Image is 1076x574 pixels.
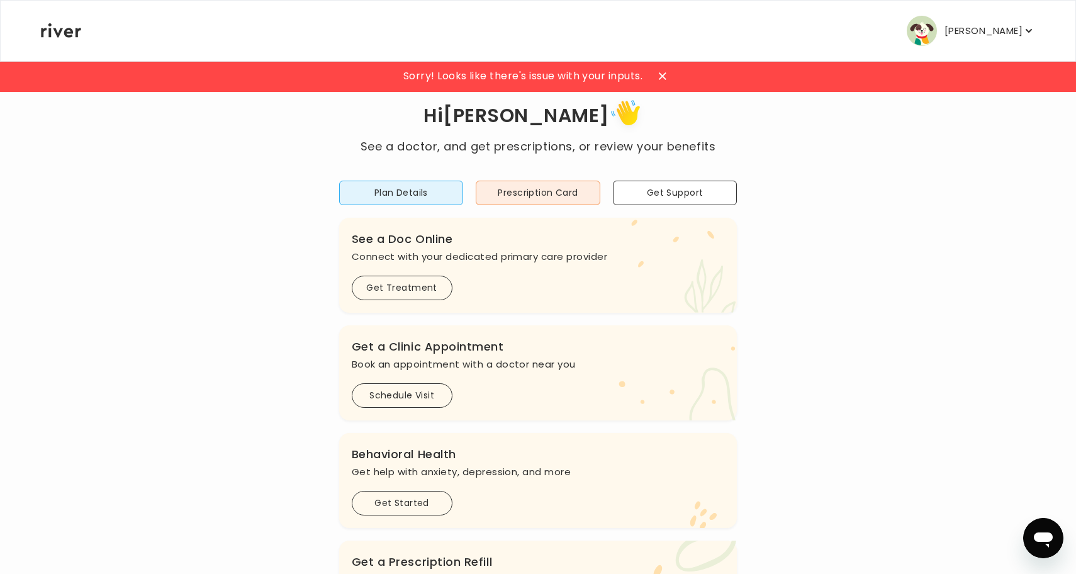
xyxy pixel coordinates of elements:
h1: Hi [PERSON_NAME] [361,96,715,138]
iframe: Button to launch messaging window [1023,518,1063,558]
p: Get help with anxiety, depression, and more [352,463,725,481]
h3: Get a Clinic Appointment [352,338,725,356]
p: Book an appointment with a doctor near you [352,356,725,373]
p: [PERSON_NAME] [944,22,1023,40]
h3: See a Doc Online [352,230,725,248]
h3: Get a Prescription Refill [352,553,725,571]
p: See a doctor, and get prescriptions, or review your benefits [361,138,715,155]
span: Sorry! Looks like there's issue with your inputs. [403,67,643,85]
p: Connect with your dedicated primary care provider [352,248,725,266]
img: user avatar [907,16,937,46]
button: Get Started [352,491,452,515]
h3: Behavioral Health [352,446,725,463]
button: user avatar[PERSON_NAME] [907,16,1035,46]
button: Get Treatment [352,276,452,300]
button: Prescription Card [476,181,600,205]
button: Get Support [613,181,737,205]
button: Plan Details [339,181,464,205]
button: Schedule Visit [352,383,452,408]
